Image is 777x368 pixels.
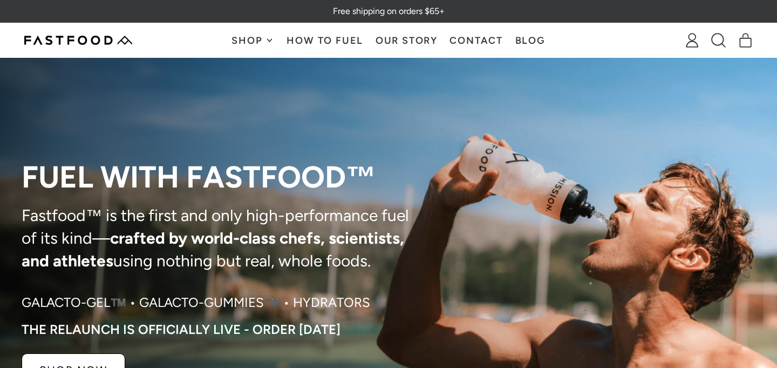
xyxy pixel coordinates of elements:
[22,294,370,311] p: Galacto-Gel™️ • Galacto-Gummies™️ • Hydrators
[369,23,444,57] a: Our Story
[22,228,404,271] strong: crafted by world-class chefs, scientists, and athletes
[22,322,340,337] p: The RELAUNCH IS OFFICIALLY LIVE - ORDER [DATE]
[509,23,551,57] a: Blog
[24,36,132,45] img: Fastfood
[281,23,369,57] a: How To Fuel
[22,204,412,272] p: Fastfood™ is the first and only high-performance fuel of its kind— using nothing but real, whole ...
[444,23,509,57] a: Contact
[231,36,265,45] span: Shop
[22,161,412,193] p: Fuel with Fastfood™
[226,23,281,57] button: Shop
